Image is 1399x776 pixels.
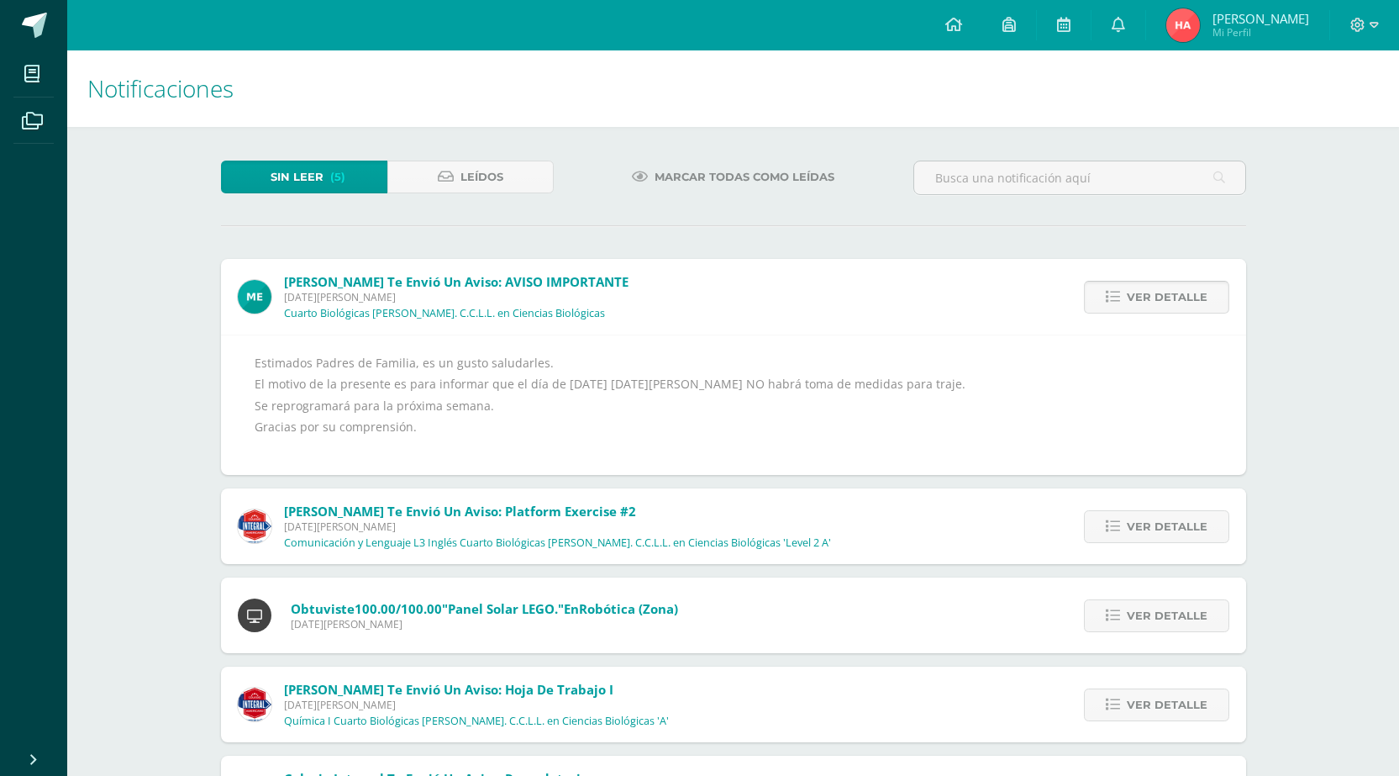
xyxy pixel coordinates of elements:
[284,273,628,290] span: [PERSON_NAME] te envió un aviso: AVISO IMPORTANTE
[284,698,669,712] span: [DATE][PERSON_NAME]
[284,536,831,550] p: Comunicación y Lenguaje L3 Inglés Cuarto Biológicas [PERSON_NAME]. C.C.L.L. en Ciencias Biológica...
[914,161,1245,194] input: Busca una notificación aquí
[284,290,628,304] span: [DATE][PERSON_NAME]
[1127,600,1207,631] span: Ver detalle
[1166,8,1200,42] img: ff5f453f7acb13dd6a27a2ad2f179496.png
[221,161,387,193] a: Sin leer(5)
[271,161,323,193] span: Sin leer
[284,715,669,728] p: Química I Cuarto Biológicas [PERSON_NAME]. C.C.L.L. en Ciencias Biológicas 'A'
[330,161,345,193] span: (5)
[1212,10,1309,27] span: [PERSON_NAME]
[387,161,554,193] a: Leídos
[1212,25,1309,40] span: Mi Perfil
[284,681,613,698] span: [PERSON_NAME] te envió un aviso: Hoja de trabajo I
[355,600,442,617] span: 100.00/100.00
[460,161,503,193] span: Leídos
[284,503,636,520] span: [PERSON_NAME] te envió un aviso: Platform Exercise #2
[1127,282,1207,313] span: Ver detalle
[1127,689,1207,721] span: Ver detalle
[238,509,271,543] img: 4b2af9ba8d3281b5d14c336a7270574c.png
[284,520,831,534] span: [DATE][PERSON_NAME]
[1127,511,1207,542] span: Ver detalle
[238,688,271,721] img: 21588b49a14a63eb6c43a3d6c8f636e1.png
[291,600,678,617] span: Obtuviste en
[255,352,1212,458] div: Estimados Padres de Familia, es un gusto saludarles. El motivo de la presente es para informar qu...
[238,280,271,314] img: c105304d023d839b59a15d0bf032229d.png
[655,161,834,193] span: Marcar todas como leídas
[442,600,564,617] span: "Panel Solar LEGO."
[284,307,605,320] p: Cuarto Biológicas [PERSON_NAME]. C.C.L.L. en Ciencias Biológicas
[87,72,234,104] span: Notificaciones
[611,161,855,193] a: Marcar todas como leídas
[291,617,678,631] span: [DATE][PERSON_NAME]
[579,600,678,617] span: Robótica (Zona)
